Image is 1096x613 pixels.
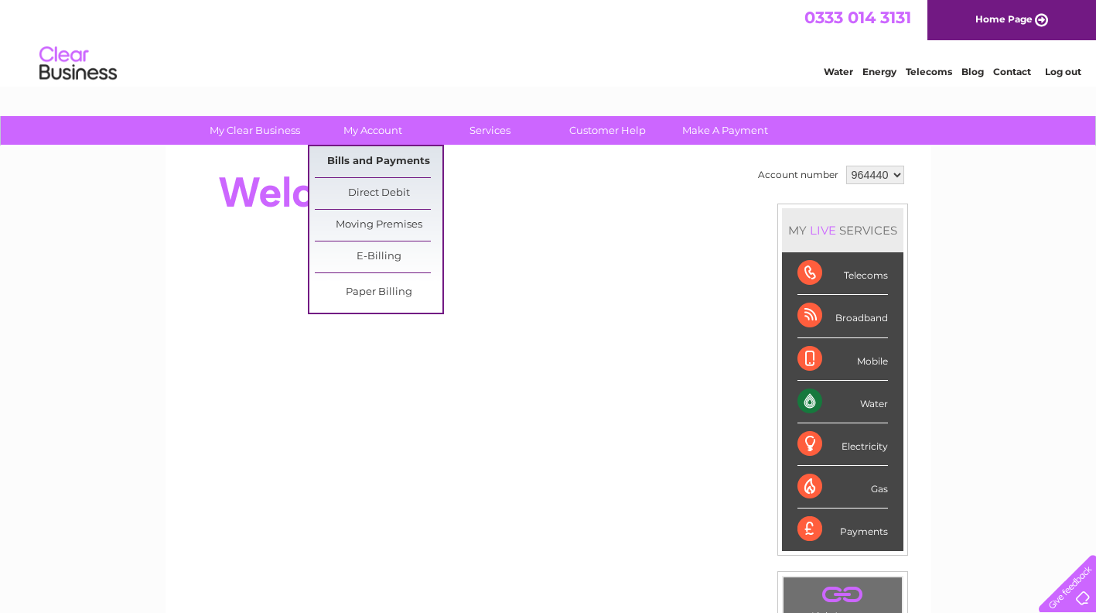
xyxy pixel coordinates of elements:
[797,466,888,509] div: Gas
[315,210,442,241] a: Moving Premises
[191,116,319,145] a: My Clear Business
[754,162,842,188] td: Account number
[544,116,671,145] a: Customer Help
[787,581,898,608] a: .
[862,66,896,77] a: Energy
[39,40,118,87] img: logo.png
[315,277,442,308] a: Paper Billing
[782,208,903,252] div: MY SERVICES
[906,66,952,77] a: Telecoms
[426,116,554,145] a: Services
[797,509,888,550] div: Payments
[315,178,442,209] a: Direct Debit
[315,241,442,272] a: E-Billing
[804,8,911,27] a: 0333 014 3131
[797,423,888,466] div: Electricity
[1045,66,1081,77] a: Log out
[661,116,789,145] a: Make A Payment
[797,338,888,381] div: Mobile
[797,381,888,423] div: Water
[183,9,914,75] div: Clear Business is a trading name of Verastar Limited (registered in [GEOGRAPHIC_DATA] No. 3667643...
[824,66,853,77] a: Water
[807,223,839,238] div: LIVE
[309,116,436,145] a: My Account
[797,252,888,295] div: Telecoms
[315,146,442,177] a: Bills and Payments
[797,295,888,337] div: Broadband
[961,66,984,77] a: Blog
[993,66,1031,77] a: Contact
